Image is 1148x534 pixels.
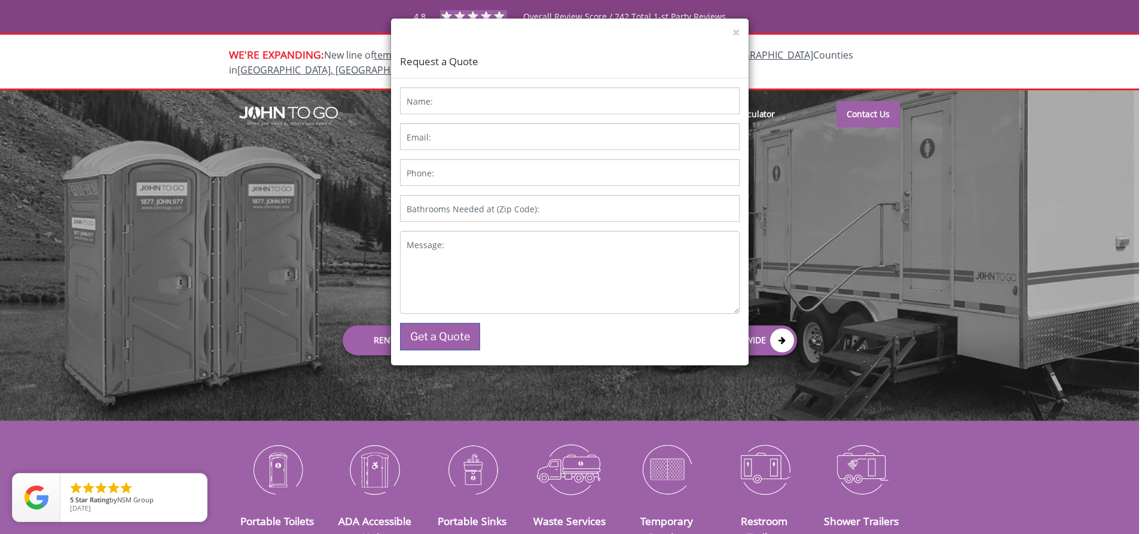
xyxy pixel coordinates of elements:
span: NSM Group [117,495,154,504]
span: Star Rating [75,495,109,504]
label: Bathrooms Needed at (Zip Code): [407,203,539,215]
label: Name: [407,96,433,108]
li:  [69,481,83,495]
h4: Request a Quote [400,39,740,69]
img: Review Rating [25,486,48,509]
span: [DATE] [70,504,91,512]
button: Get a Quote [400,323,480,350]
label: Phone: [407,167,434,179]
form: Contact form [391,78,749,365]
label: Message: [407,239,444,251]
li:  [94,481,108,495]
li:  [106,481,121,495]
span: 5 [70,495,74,504]
li:  [119,481,133,495]
button: × [732,26,740,39]
span: by [70,496,197,505]
li:  [81,481,96,495]
label: Email: [407,132,431,144]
